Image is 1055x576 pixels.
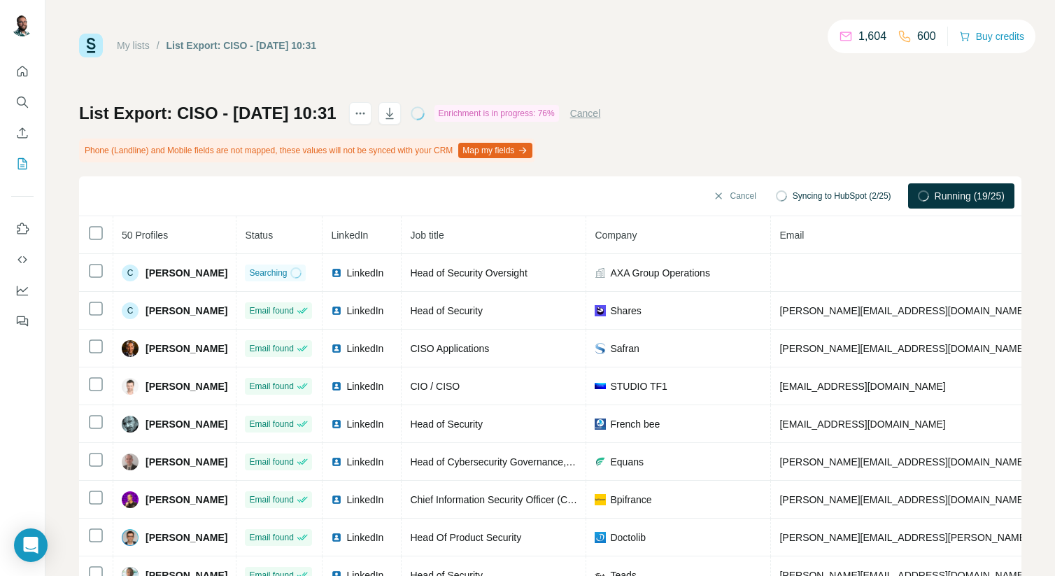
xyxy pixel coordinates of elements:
span: Shares [610,304,641,318]
span: LinkedIn [346,342,383,356]
img: LinkedIn logo [331,494,342,505]
img: Avatar [122,340,139,357]
span: Chief Information Security Officer (CISO) - Directeur de la Cybersécurité [410,494,723,505]
span: [PERSON_NAME] [146,342,227,356]
div: Phone (Landline) and Mobile fields are not mapped, these values will not be synced with your CRM [79,139,535,162]
span: [PERSON_NAME] [146,493,227,507]
img: Avatar [122,378,139,395]
span: Email found [249,380,293,393]
span: Syncing to HubSpot (2/25) [793,190,891,202]
span: AXA Group Operations [610,266,709,280]
span: [EMAIL_ADDRESS][DOMAIN_NAME] [779,419,945,430]
span: Email found [249,493,293,506]
button: actions [349,102,371,125]
span: Email found [249,531,293,544]
span: STUDIO TF1 [610,379,667,393]
span: Email [779,230,804,241]
a: My lists [117,40,150,51]
span: [PERSON_NAME][EMAIL_ADDRESS][DOMAIN_NAME] [779,343,1026,354]
span: Email found [249,456,293,468]
img: LinkedIn logo [331,456,342,468]
span: [PERSON_NAME] [146,304,227,318]
span: Head of Cybersecurity Governance, Risk & Compliance [410,456,651,468]
button: Map my fields [458,143,532,158]
div: Open Intercom Messenger [14,528,48,562]
span: [PERSON_NAME] [146,379,227,393]
button: Cancel [570,106,601,120]
span: Safran [610,342,639,356]
img: LinkedIn logo [331,305,342,316]
span: Head of Security [410,305,483,316]
img: LinkedIn logo [331,267,342,279]
span: LinkedIn [346,379,383,393]
span: Doctolib [610,531,646,545]
span: [PERSON_NAME][EMAIL_ADDRESS][DOMAIN_NAME] [779,456,1026,468]
img: Avatar [122,416,139,433]
span: Running (19/25) [935,189,1005,203]
div: C [122,302,139,319]
span: Email found [249,418,293,430]
img: company-logo [595,532,606,543]
button: Buy credits [959,27,1024,46]
button: My lists [11,151,34,176]
span: [PERSON_NAME][EMAIL_ADDRESS][DOMAIN_NAME] [779,494,1026,505]
h1: List Export: CISO - [DATE] 10:31 [79,102,337,125]
div: C [122,265,139,281]
span: Company [595,230,637,241]
div: List Export: CISO - [DATE] 10:31 [167,38,316,52]
span: LinkedIn [346,493,383,507]
img: company-logo [595,343,606,354]
img: LinkedIn logo [331,343,342,354]
span: CISO Applications [410,343,489,354]
span: [EMAIL_ADDRESS][DOMAIN_NAME] [779,381,945,392]
img: Avatar [122,529,139,546]
span: LinkedIn [346,531,383,545]
span: Email found [249,342,293,355]
button: Use Surfe on LinkedIn [11,216,34,241]
p: 1,604 [858,28,886,45]
img: LinkedIn logo [331,381,342,392]
span: LinkedIn [331,230,368,241]
img: LinkedIn logo [331,532,342,543]
span: CIO / CISO [410,381,460,392]
button: Cancel [703,183,765,209]
span: [PERSON_NAME] [146,417,227,431]
span: Head of Security [410,419,483,430]
span: Email found [249,304,293,317]
span: LinkedIn [346,417,383,431]
span: Head of Security Oversight [410,267,527,279]
button: Dashboard [11,278,34,303]
p: 600 [917,28,936,45]
span: [PERSON_NAME] [146,266,227,280]
img: company-logo [595,494,606,505]
button: Quick start [11,59,34,84]
span: Status [245,230,273,241]
img: Avatar [122,491,139,508]
span: [PERSON_NAME] [146,455,227,469]
span: LinkedIn [346,455,383,469]
img: company-logo [595,383,606,390]
img: company-logo [595,456,606,468]
button: Use Surfe API [11,247,34,272]
img: Avatar [11,14,34,36]
span: Searching [249,267,287,279]
img: Avatar [122,454,139,470]
span: LinkedIn [346,266,383,280]
span: French bee [610,417,660,431]
span: Bpifrance [610,493,651,507]
img: company-logo [595,419,606,430]
span: [PERSON_NAME] [146,531,227,545]
li: / [157,38,160,52]
div: Enrichment is in progress: 76% [434,105,559,122]
button: Enrich CSV [11,120,34,146]
button: Feedback [11,309,34,334]
span: 50 Profiles [122,230,168,241]
span: [PERSON_NAME][EMAIL_ADDRESS][DOMAIN_NAME] [779,305,1026,316]
span: Head Of Product Security [410,532,521,543]
span: LinkedIn [346,304,383,318]
span: Job title [410,230,444,241]
img: company-logo [595,305,606,316]
button: Search [11,90,34,115]
img: Surfe Logo [79,34,103,57]
span: Equans [610,455,643,469]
